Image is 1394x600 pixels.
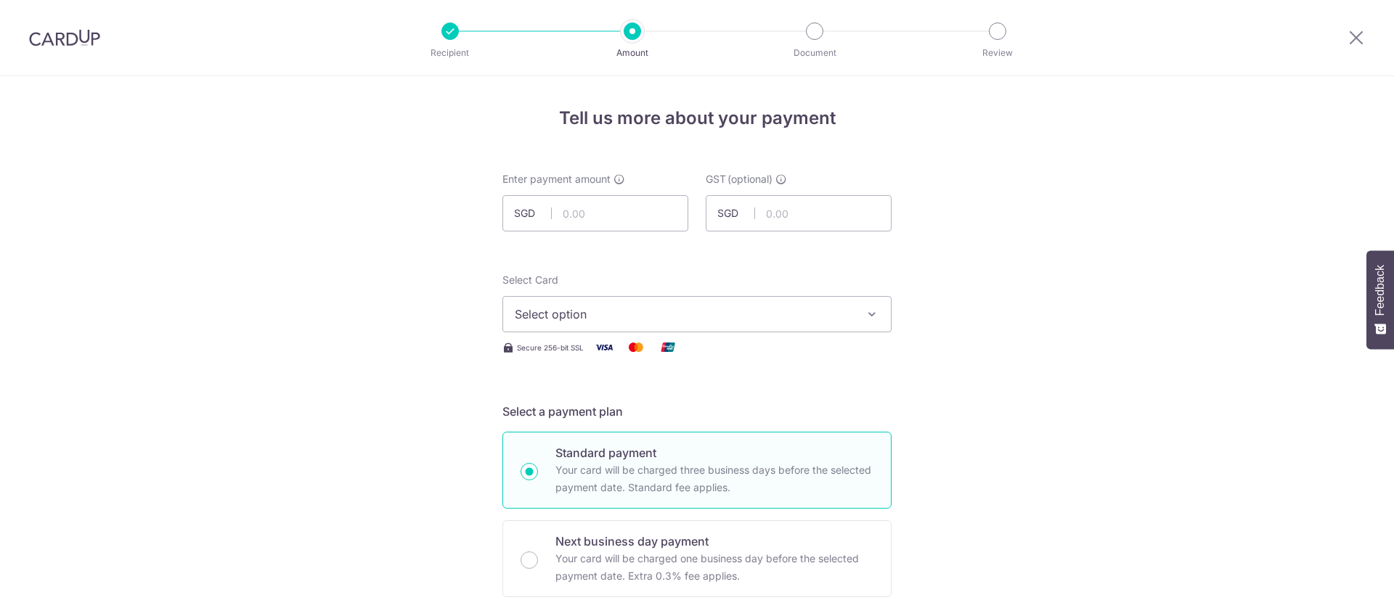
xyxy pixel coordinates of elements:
[502,172,611,186] span: Enter payment amount
[1366,250,1394,349] button: Feedback - Show survey
[944,46,1051,60] p: Review
[555,550,873,585] p: Your card will be charged one business day before the selected payment date. Extra 0.3% fee applies.
[653,338,682,356] img: Union Pay
[1301,556,1379,593] iframe: Opens a widget where you can find more information
[502,296,892,332] button: Select option
[555,533,873,550] p: Next business day payment
[502,195,688,231] input: 0.00
[514,206,552,221] span: SGD
[502,274,558,286] span: translation missing: en.payables.payment_networks.credit_card.summary.labels.select_card
[29,29,100,46] img: CardUp
[555,444,873,461] p: Standard payment
[706,172,726,186] span: GST
[517,342,584,353] span: Secure 256-bit SSL
[555,461,873,496] p: Your card will be charged three business days before the selected payment date. Standard fee appl...
[502,403,892,420] h5: Select a payment plan
[1374,265,1387,316] span: Feedback
[621,338,651,356] img: Mastercard
[502,105,892,131] h4: Tell us more about your payment
[717,206,755,221] span: SGD
[761,46,868,60] p: Document
[579,46,686,60] p: Amount
[396,46,504,60] p: Recipient
[515,305,853,323] span: Select option
[590,338,619,356] img: Visa
[727,172,773,186] span: (optional)
[706,195,892,231] input: 0.00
